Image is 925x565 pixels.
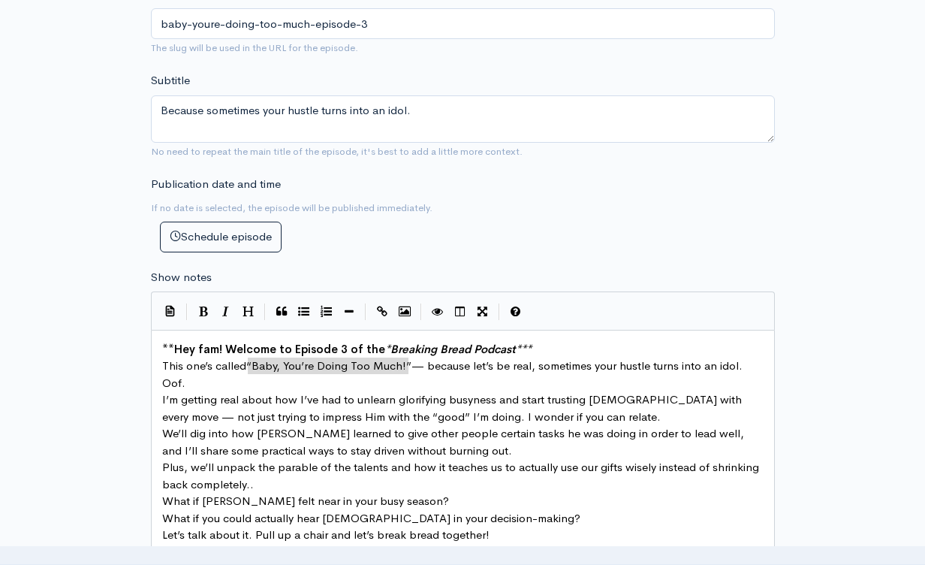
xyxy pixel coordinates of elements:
[420,304,422,321] i: |
[499,304,500,321] i: |
[365,304,366,321] i: |
[162,511,580,525] span: What if you could actually hear [DEMOGRAPHIC_DATA] in your decision-making?
[162,494,449,508] span: What if [PERSON_NAME] felt near in your busy season?
[390,342,516,356] span: Breaking Bread Podcast
[151,72,190,89] label: Subtitle
[315,301,338,323] button: Numbered List
[151,41,358,54] small: The slug will be used in the URL for the episode.
[270,301,293,323] button: Quote
[174,342,385,356] span: Hey fam! Welcome to Episode 3 of the
[151,145,523,158] small: No need to repeat the main title of the episode, it's best to add a little more context.
[426,301,449,323] button: Toggle Preview
[159,299,182,322] button: Insert Show Notes Template
[371,301,393,323] button: Create Link
[162,358,746,390] span: This one’s called — because let’s be real, sometimes your hustle turns into an idol. Oof.
[449,301,472,323] button: Toggle Side by Side
[162,527,490,542] span: Let’s talk about it. Pull up a chair and let’s break bread together!
[151,201,432,214] small: If no date is selected, the episode will be published immediately.
[151,176,281,193] label: Publication date and time
[162,392,745,424] span: I’m getting real about how I’ve had to unlearn glorifying busyness and start trusting [DEMOGRAPHI...
[264,304,266,321] i: |
[246,358,411,373] span: “Baby, You’re Doing Too Much!”
[215,301,237,323] button: Italic
[160,222,282,252] button: Schedule episode
[472,301,494,323] button: Toggle Fullscreen
[162,545,357,559] span: WANT TO SUPPORT THE PODCAST?
[237,301,260,323] button: Heading
[186,304,188,321] i: |
[151,269,212,286] label: Show notes
[192,301,215,323] button: Bold
[162,460,762,491] span: Plus, we’ll unpack the parable of the talents and how it teaches us to actually use our gifts wis...
[162,426,747,458] span: We’ll dig into how [PERSON_NAME] learned to give other people certain tasks he was doing in order...
[505,301,527,323] button: Markdown Guide
[393,301,416,323] button: Insert Image
[151,8,775,39] input: title-of-episode
[293,301,315,323] button: Generic List
[338,301,360,323] button: Insert Horizontal Line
